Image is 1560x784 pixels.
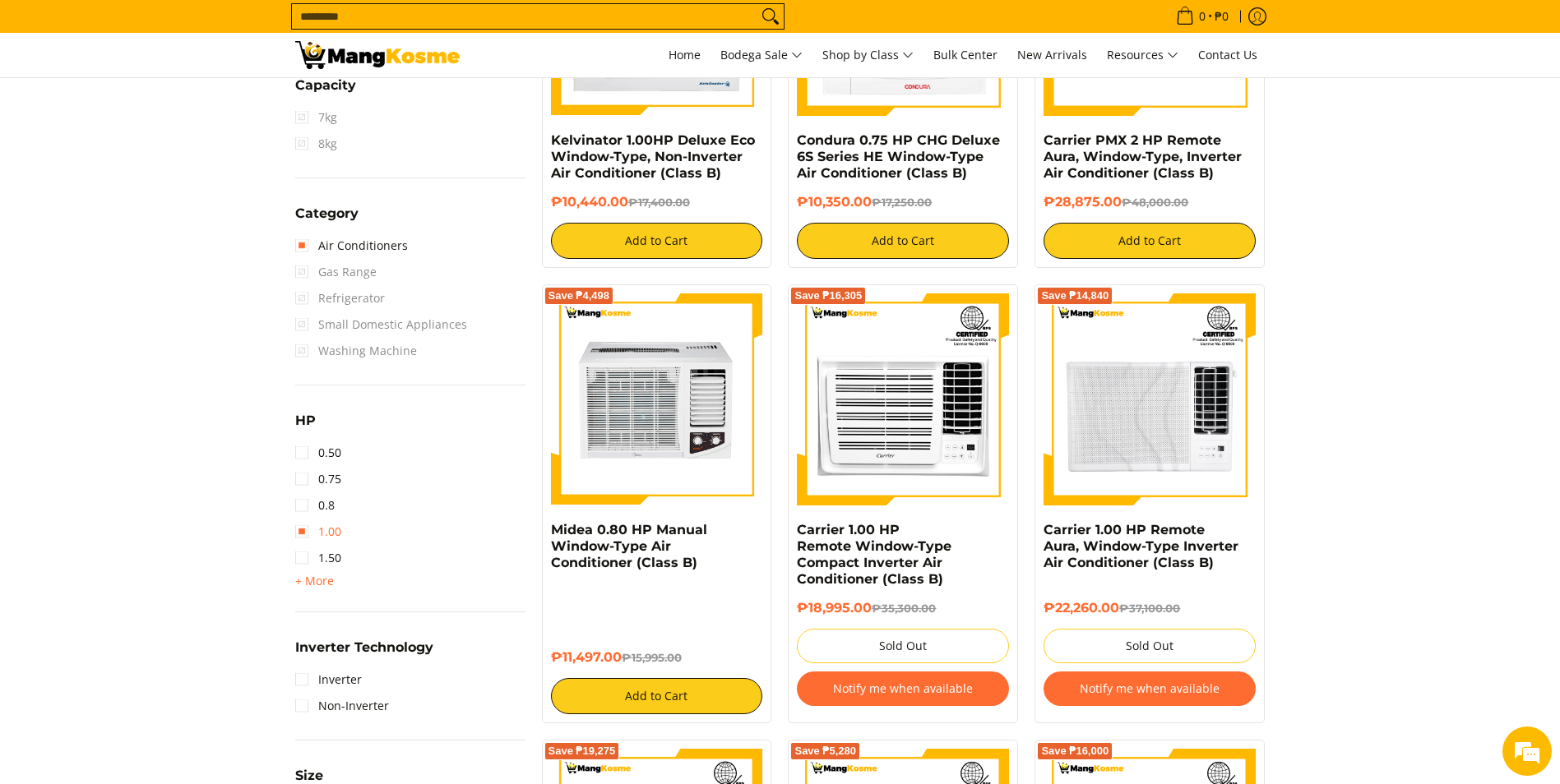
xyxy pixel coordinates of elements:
[295,440,341,466] a: 0.50
[797,132,1000,181] a: Condura 0.75 HP CHG Deluxe 6S Series HE Window-Type Air Conditioner (Class B)
[1171,7,1234,25] span: •
[295,571,334,591] summary: Open
[295,641,433,654] span: Inverter Technology
[1044,522,1238,570] a: Carrier 1.00 HP Remote Aura, Window-Type Inverter Air Conditioner (Class B)
[720,45,803,66] span: Bodega Sale
[1107,45,1178,66] span: Resources
[1044,629,1256,663] button: Sold Out
[551,522,707,570] a: Midea 0.80 HP Manual Window-Type Air Conditioner (Class B)
[1017,47,1087,62] span: New Arrivals
[295,207,359,233] summary: Open
[295,207,359,220] span: Category
[549,746,616,756] span: Save ₱19,275
[295,414,316,440] summary: Open
[794,291,862,301] span: Save ₱16,305
[295,769,323,782] span: Size
[295,666,362,693] a: Inverter
[295,259,377,285] span: Gas Range
[797,522,951,587] a: Carrier 1.00 HP Remote Window-Type Compact Inverter Air Conditioner (Class B)
[1009,33,1095,77] a: New Arrivals
[476,33,1266,77] nav: Main Menu
[797,194,1009,210] h6: ₱10,350.00
[295,641,433,666] summary: Open
[797,629,1009,663] button: Sold Out
[872,602,936,615] del: ₱35,300.00
[551,223,763,259] button: Add to Cart
[822,45,914,66] span: Shop by Class
[295,338,417,364] span: Washing Machine
[295,131,337,157] span: 8kg
[757,4,784,29] button: Search
[549,291,610,301] span: Save ₱4,498
[295,545,341,571] a: 1.50
[1041,746,1109,756] span: Save ₱16,000
[295,233,408,259] a: Air Conditioners
[295,519,341,545] a: 1.00
[551,649,763,666] h6: ₱11,497.00
[295,41,460,69] img: Class B Class B | Mang Kosme
[270,8,309,48] div: Minimize live chat window
[872,196,932,209] del: ₱17,250.00
[295,693,389,719] a: Non-Inverter
[86,92,276,113] div: Chat with us now
[1041,291,1109,301] span: Save ₱14,840
[712,33,811,77] a: Bodega Sale
[95,207,227,373] span: We're online!
[1044,671,1256,706] button: Notify me when available
[1099,33,1187,77] a: Resources
[295,285,385,311] span: Refrigerator
[1044,293,1256,505] img: Carrier 1.00 HP Remote Aura, Window-Type Inverter Air Conditioner (Class B)
[1119,602,1180,615] del: ₱37,100.00
[660,33,709,77] a: Home
[551,194,763,210] h6: ₱10,440.00
[814,33,922,77] a: Shop by Class
[551,132,755,181] a: Kelvinator 1.00HP Deluxe Eco Window-Type, Non-Inverter Air Conditioner (Class B)
[551,678,763,714] button: Add to Cart
[1044,223,1256,259] button: Add to Cart
[295,104,337,131] span: 7kg
[794,746,856,756] span: Save ₱5,280
[622,651,682,664] del: ₱15,995.00
[933,47,998,62] span: Bulk Center
[295,79,356,92] span: Capacity
[797,600,1009,616] h6: ₱18,995.00
[1190,33,1266,77] a: Contact Us
[1044,194,1256,210] h6: ₱28,875.00
[551,293,763,505] img: Midea 0.80 HP Manual Window-Type Air Conditioner (Class B)
[925,33,1006,77] a: Bulk Center
[295,466,341,492] a: 0.75
[295,311,467,338] span: Small Domestic Appliances
[628,196,690,209] del: ₱17,400.00
[8,449,313,506] textarea: Type your message and hit 'Enter'
[295,414,316,427] span: HP
[1197,11,1208,22] span: 0
[1212,11,1231,22] span: ₱0
[1044,600,1256,616] h6: ₱22,260.00
[1122,196,1188,209] del: ₱48,000.00
[295,492,335,519] a: 0.8
[1198,47,1257,62] span: Contact Us
[797,223,1009,259] button: Add to Cart
[797,671,1009,706] button: Notify me when available
[1044,132,1242,181] a: Carrier PMX 2 HP Remote Aura, Window-Type, Inverter Air Conditioner (Class B)
[295,574,334,588] span: + More
[797,293,1009,505] img: Carrier 1.00 HP Remote Window-Type Compact Inverter Air Conditioner (Class B)
[295,79,356,104] summary: Open
[669,47,701,62] span: Home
